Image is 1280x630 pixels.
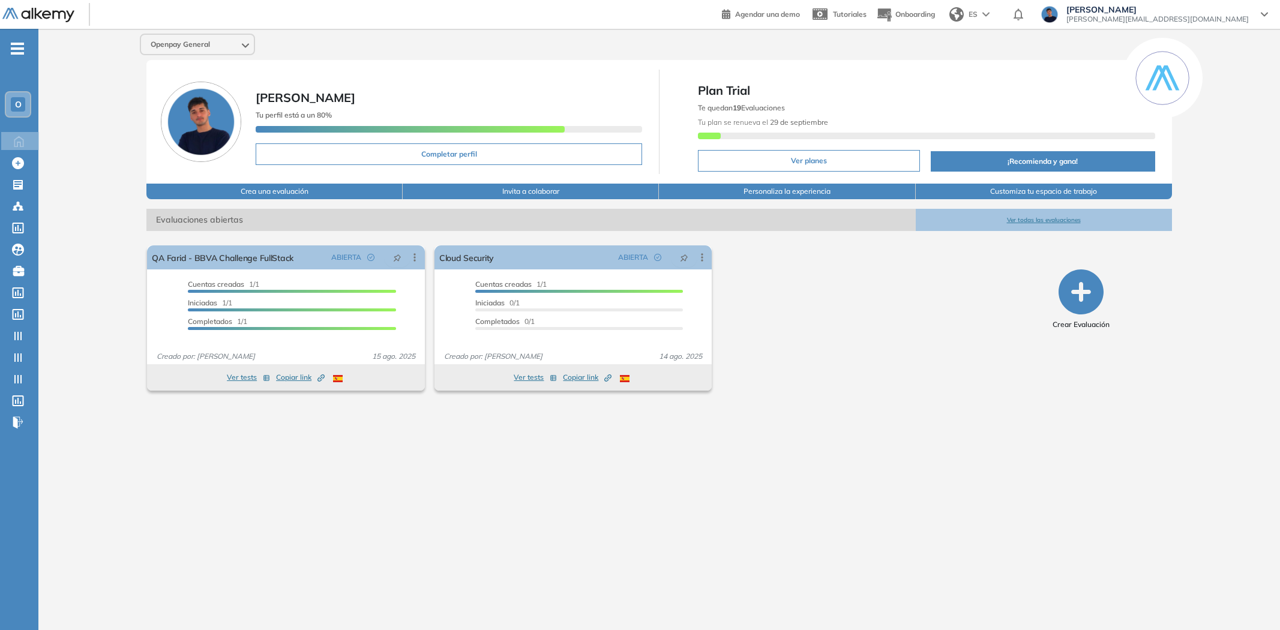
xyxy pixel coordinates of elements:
[698,150,920,172] button: Ver planes
[384,248,410,267] button: pushpin
[735,10,800,19] span: Agendar una demo
[15,100,22,109] span: O
[188,298,217,307] span: Iniciadas
[367,254,374,261] span: check-circle
[276,370,325,385] button: Copiar link
[620,375,629,382] img: ESP
[188,317,232,326] span: Completados
[256,110,332,119] span: Tu perfil está a un 80%
[1065,492,1280,630] iframe: Chat Widget
[833,10,867,19] span: Tutoriales
[1065,492,1280,630] div: Widget de chat
[188,298,232,307] span: 1/1
[151,40,210,49] span: Openpay General
[916,209,1172,231] button: Ver todas las evaluaciones
[982,12,990,17] img: arrow
[654,254,661,261] span: check-circle
[276,372,325,383] span: Copiar link
[969,9,978,20] span: ES
[2,8,74,23] img: Logo
[916,184,1172,199] button: Customiza tu espacio de trabajo
[439,245,494,269] a: Cloud Security
[698,82,1155,100] span: Plan Trial
[618,252,648,263] span: ABIERTA
[949,7,964,22] img: world
[671,248,697,267] button: pushpin
[146,209,915,231] span: Evaluaciones abiertas
[256,90,355,105] span: [PERSON_NAME]
[188,280,244,289] span: Cuentas creadas
[227,370,270,385] button: Ver tests
[654,351,707,362] span: 14 ago. 2025
[475,317,520,326] span: Completados
[146,184,403,199] button: Crea una evaluación
[161,82,241,162] img: Foto de perfil
[367,351,420,362] span: 15 ago. 2025
[475,280,547,289] span: 1/1
[475,298,505,307] span: Iniciadas
[514,370,557,385] button: Ver tests
[563,370,611,385] button: Copiar link
[722,6,800,20] a: Agendar una demo
[188,280,259,289] span: 1/1
[1053,269,1110,330] button: Crear Evaluación
[475,280,532,289] span: Cuentas creadas
[680,253,688,262] span: pushpin
[931,151,1155,172] button: ¡Recomienda y gana!
[1066,5,1249,14] span: [PERSON_NAME]
[1066,14,1249,24] span: [PERSON_NAME][EMAIL_ADDRESS][DOMAIN_NAME]
[475,298,520,307] span: 0/1
[563,372,611,383] span: Copiar link
[333,375,343,382] img: ESP
[1053,319,1110,330] span: Crear Evaluación
[698,118,828,127] span: Tu plan se renueva el
[393,253,401,262] span: pushpin
[768,118,828,127] b: 29 de septiembre
[152,351,260,362] span: Creado por: [PERSON_NAME]
[256,143,642,165] button: Completar perfil
[876,2,935,28] button: Onboarding
[331,252,361,263] span: ABIERTA
[188,317,247,326] span: 1/1
[11,47,24,50] i: -
[698,103,785,112] span: Te quedan Evaluaciones
[475,317,535,326] span: 0/1
[152,245,293,269] a: QA Farid - BBVA Challenge FullStack
[733,103,741,112] b: 19
[439,351,547,362] span: Creado por: [PERSON_NAME]
[659,184,915,199] button: Personaliza la experiencia
[403,184,659,199] button: Invita a colaborar
[895,10,935,19] span: Onboarding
